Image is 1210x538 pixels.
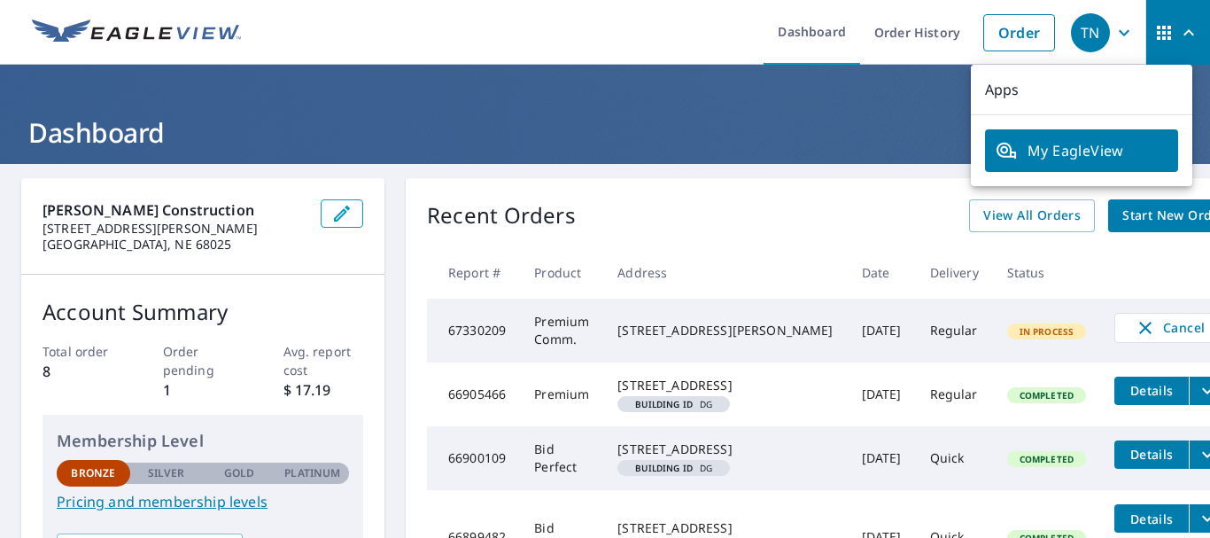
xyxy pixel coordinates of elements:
[916,299,993,363] td: Regular
[427,299,520,363] td: 67330209
[284,465,340,481] p: Platinum
[624,400,723,409] span: DG
[43,221,306,237] p: [STREET_ADDRESS][PERSON_NAME]
[43,237,306,253] p: [GEOGRAPHIC_DATA], NE 68025
[163,379,244,401] p: 1
[1125,446,1178,463] span: Details
[1009,325,1085,338] span: In Process
[520,426,603,490] td: Bid Perfect
[427,363,520,426] td: 66905466
[635,464,693,472] em: Building ID
[71,465,115,481] p: Bronze
[1114,377,1189,405] button: detailsBtn-66905466
[617,441,833,458] div: [STREET_ADDRESS]
[993,246,1101,299] th: Status
[43,199,306,221] p: [PERSON_NAME] Construction
[916,363,993,426] td: Regular
[520,299,603,363] td: Premium Comm.
[983,14,1055,51] a: Order
[1009,453,1084,465] span: Completed
[916,246,993,299] th: Delivery
[224,465,254,481] p: Gold
[43,361,123,382] p: 8
[148,465,185,481] p: Silver
[603,246,847,299] th: Address
[43,296,363,328] p: Account Summary
[427,246,520,299] th: Report #
[427,426,520,490] td: 66900109
[848,299,916,363] td: [DATE]
[916,426,993,490] td: Quick
[983,205,1081,227] span: View All Orders
[617,322,833,339] div: [STREET_ADDRESS][PERSON_NAME]
[283,379,364,401] p: $ 17.19
[520,363,603,426] td: Premium
[1114,504,1189,533] button: detailsBtn-66899482
[985,129,1178,172] a: My EagleView
[635,400,693,409] em: Building ID
[624,464,723,472] span: DG
[1009,389,1084,402] span: Completed
[848,246,916,299] th: Date
[1125,382,1178,399] span: Details
[1114,441,1189,469] button: detailsBtn-66900109
[427,199,576,232] p: Recent Orders
[848,426,916,490] td: [DATE]
[163,342,244,379] p: Order pending
[57,429,349,453] p: Membership Level
[283,342,364,379] p: Avg. report cost
[969,199,1095,232] a: View All Orders
[57,491,349,512] a: Pricing and membership levels
[617,519,833,537] div: [STREET_ADDRESS]
[43,342,123,361] p: Total order
[32,19,241,46] img: EV Logo
[971,65,1192,115] p: Apps
[21,114,1189,151] h1: Dashboard
[1125,511,1178,527] span: Details
[848,363,916,426] td: [DATE]
[520,246,603,299] th: Product
[996,140,1167,161] span: My EagleView
[1133,317,1206,339] span: Cancel
[617,377,833,394] div: [STREET_ADDRESS]
[1071,13,1110,52] div: TN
